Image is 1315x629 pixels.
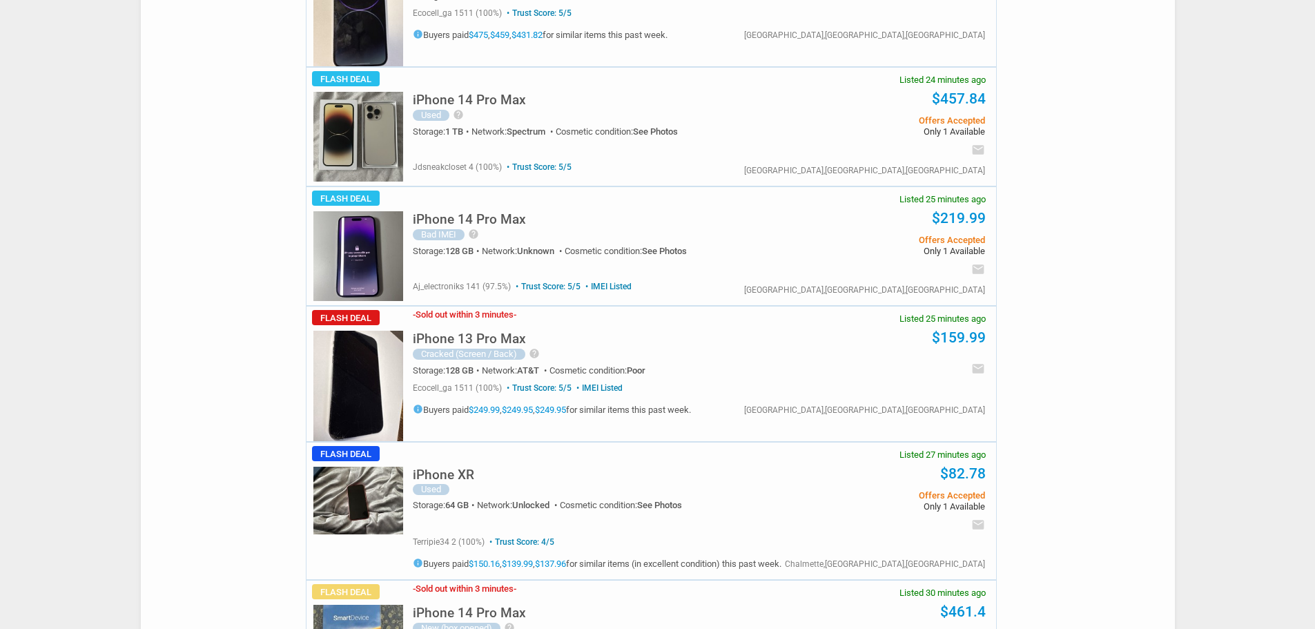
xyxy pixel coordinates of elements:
[899,195,986,204] span: Listed 25 minutes ago
[744,406,985,414] div: [GEOGRAPHIC_DATA],[GEOGRAPHIC_DATA],[GEOGRAPHIC_DATA]
[413,162,502,172] span: jdsneakcloset 4 (100%)
[777,246,984,255] span: Only 1 Available
[512,500,549,510] span: Unlocked
[313,92,403,182] img: s-l225.jpg
[413,404,691,414] h5: Buyers paid , , for similar items this past week.
[971,262,985,276] i: email
[514,309,516,320] span: -
[482,366,549,375] div: Network:
[413,96,526,106] a: iPhone 14 Pro Max
[413,558,423,568] i: info
[899,588,986,597] span: Listed 30 minutes ago
[940,465,986,482] a: $82.78
[517,246,554,256] span: Unknown
[445,365,474,376] span: 128 GB
[413,127,471,136] div: Storage:
[565,246,687,255] div: Cosmetic condition:
[413,215,526,226] a: iPhone 14 Pro Max
[413,404,423,414] i: info
[413,29,668,39] h5: Buyers paid , , for similar items this past week.
[932,329,986,346] a: $159.99
[507,126,545,137] span: Spectrum
[413,366,482,375] div: Storage:
[971,518,985,532] i: email
[413,309,416,320] span: -
[313,211,403,301] img: s-l225.jpg
[504,162,572,172] span: Trust Score: 5/5
[899,450,986,459] span: Listed 27 minutes ago
[504,383,572,393] span: Trust Score: 5/5
[413,471,474,481] a: iPhone XR
[413,584,516,593] h3: Sold out within 3 minutes
[932,210,986,226] a: $219.99
[469,405,500,415] a: $249.99
[313,331,403,441] img: s-l225.jpg
[413,583,416,594] span: -
[413,606,526,619] h5: iPhone 14 Pro Max
[627,365,645,376] span: Poor
[469,30,488,40] a: $475
[583,282,632,291] span: IMEI Listed
[971,143,985,157] i: email
[469,559,500,569] a: $150.16
[445,126,463,137] span: 1 TB
[517,365,539,376] span: AT&T
[744,31,985,39] div: [GEOGRAPHIC_DATA],[GEOGRAPHIC_DATA],[GEOGRAPHIC_DATA]
[535,405,566,415] a: $249.95
[445,500,469,510] span: 64 GB
[633,126,678,137] span: See Photos
[777,235,984,244] span: Offers Accepted
[413,229,465,240] div: Bad IMEI
[413,29,423,39] i: info
[512,30,543,40] a: $431.82
[785,560,985,568] div: Chalmette,[GEOGRAPHIC_DATA],[GEOGRAPHIC_DATA]
[940,603,986,620] a: $461.4
[413,537,485,547] span: terripie34 2 (100%)
[413,558,781,568] h5: Buyers paid , , for similar items (in excellent condition) this past week.
[413,609,526,619] a: iPhone 14 Pro Max
[413,282,511,291] span: aj_electroniks 141 (97.5%)
[413,484,449,495] div: Used
[535,559,566,569] a: $137.96
[529,348,540,359] i: help
[502,405,533,415] a: $249.95
[514,583,516,594] span: -
[549,366,645,375] div: Cosmetic condition:
[777,127,984,136] span: Only 1 Available
[413,110,449,121] div: Used
[413,501,477,510] div: Storage:
[490,30,509,40] a: $459
[971,362,985,376] i: email
[574,383,623,393] span: IMEI Listed
[413,349,525,360] div: Cracked (Screen / Back)
[471,127,556,136] div: Network:
[744,166,985,175] div: [GEOGRAPHIC_DATA],[GEOGRAPHIC_DATA],[GEOGRAPHIC_DATA]
[477,501,560,510] div: Network:
[313,467,403,534] img: s-l225.jpg
[312,446,380,461] span: Flash Deal
[932,90,986,107] a: $457.84
[777,491,984,500] span: Offers Accepted
[504,8,572,18] span: Trust Score: 5/5
[482,246,565,255] div: Network:
[637,500,682,510] span: See Photos
[413,246,482,255] div: Storage:
[468,229,479,240] i: help
[413,383,502,393] span: ecocell_ga 1511 (100%)
[744,286,985,294] div: [GEOGRAPHIC_DATA],[GEOGRAPHIC_DATA],[GEOGRAPHIC_DATA]
[312,584,380,599] span: Flash Deal
[413,332,526,345] h5: iPhone 13 Pro Max
[312,71,380,86] span: Flash Deal
[413,8,502,18] span: ecocell_ga 1511 (100%)
[312,191,380,206] span: Flash Deal
[642,246,687,256] span: See Photos
[413,213,526,226] h5: iPhone 14 Pro Max
[453,109,464,120] i: help
[560,501,682,510] div: Cosmetic condition:
[556,127,678,136] div: Cosmetic condition:
[413,468,474,481] h5: iPhone XR
[312,310,380,325] span: Flash Deal
[777,502,984,511] span: Only 1 Available
[487,537,554,547] span: Trust Score: 4/5
[445,246,474,256] span: 128 GB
